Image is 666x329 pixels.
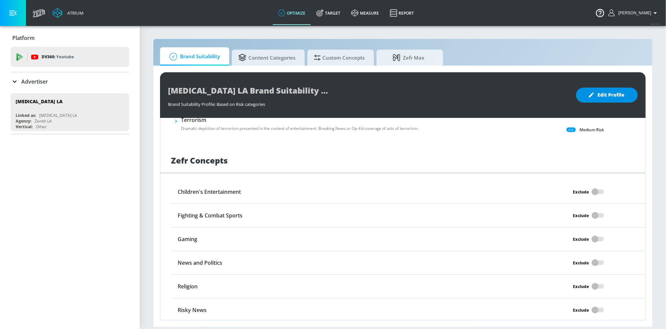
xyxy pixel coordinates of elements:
[589,91,624,99] span: Edit Profile
[311,1,346,25] a: Target
[11,47,129,67] div: DV360: Youtube
[168,98,570,107] div: Brand Suitability Profile: Based on Risk categories
[16,113,36,118] div: Linked as:
[56,53,74,60] p: Youtube
[167,49,220,65] span: Brand Suitability
[11,72,129,91] div: Advertiser
[383,50,434,66] span: Zefr Max
[576,88,638,103] button: Edit Profile
[314,50,365,66] span: Custom Concepts
[35,118,52,124] div: Zenith LA
[273,1,311,25] a: optimize
[171,155,228,166] h1: Zefr Concepts
[616,11,651,15] span: login as: rebecca.streightiff@zefr.com
[42,53,74,61] p: DV360:
[650,22,659,26] span: v 4.24.0
[181,116,418,136] div: TerrorismDramatic depiction of terrorism presented in the context of entertainment. Breaking News...
[580,126,604,133] p: Medium Risk
[21,78,48,85] p: Advertiser
[181,126,418,132] p: Dramatic depiction of terrorism presented in the context of entertainment. Breaking News or Op–Ed...
[591,3,609,22] button: Open Resource Center
[16,118,31,124] div: Agency:
[11,93,129,131] div: [MEDICAL_DATA] LALinked as:[MEDICAL_DATA] LAAgency:Zenith LAVertical:Other
[12,34,35,42] p: Platform
[178,259,222,266] h6: News and Politics
[16,124,33,130] div: Vertical:
[178,188,241,195] h6: Children's Entertainment
[16,98,63,105] div: [MEDICAL_DATA] LA
[39,113,77,118] div: [MEDICAL_DATA] LA
[53,8,83,18] a: Atrium
[239,50,295,66] span: Content Categories
[346,1,385,25] a: measure
[178,283,198,290] h6: Religion
[178,235,197,243] h6: Gaming
[608,9,659,17] button: [PERSON_NAME]
[181,116,418,124] h6: Terrorism
[65,10,83,16] div: Atrium
[178,212,243,219] h6: Fighting & Combat Sports
[385,1,419,25] a: Report
[36,124,47,130] div: Other
[178,306,207,314] h6: Risky News
[11,29,129,47] div: Platform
